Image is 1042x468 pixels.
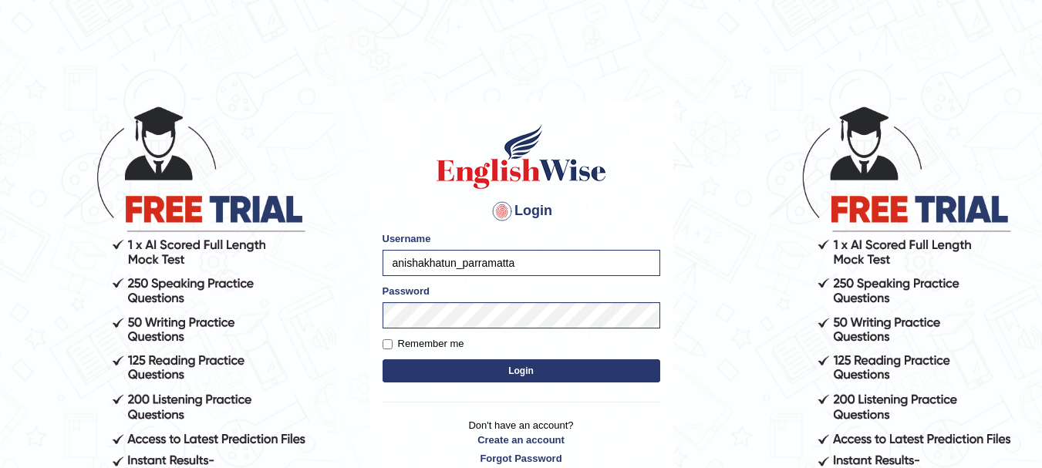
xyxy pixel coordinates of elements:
label: Username [383,231,431,246]
img: Logo of English Wise sign in for intelligent practice with AI [433,122,609,191]
a: Create an account [383,433,660,447]
a: Forgot Password [383,451,660,466]
h4: Login [383,199,660,224]
label: Password [383,284,430,298]
p: Don't have an account? [383,418,660,466]
button: Login [383,359,660,382]
label: Remember me [383,336,464,352]
input: Remember me [383,339,393,349]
